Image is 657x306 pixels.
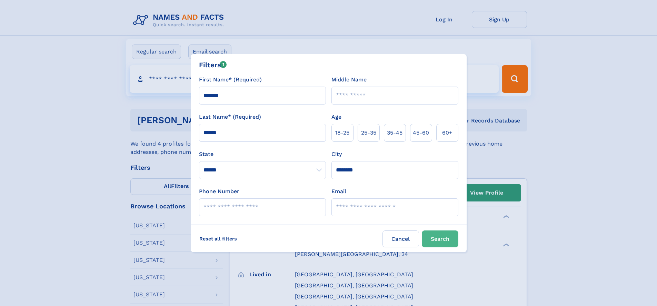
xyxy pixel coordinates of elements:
[422,230,458,247] button: Search
[331,150,342,158] label: City
[331,113,341,121] label: Age
[199,76,262,84] label: First Name* (Required)
[331,76,367,84] label: Middle Name
[413,129,429,137] span: 45‑60
[335,129,349,137] span: 18‑25
[199,187,239,196] label: Phone Number
[382,230,419,247] label: Cancel
[331,187,346,196] label: Email
[199,60,227,70] div: Filters
[387,129,402,137] span: 35‑45
[195,230,241,247] label: Reset all filters
[361,129,376,137] span: 25‑35
[442,129,452,137] span: 60+
[199,113,261,121] label: Last Name* (Required)
[199,150,326,158] label: State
